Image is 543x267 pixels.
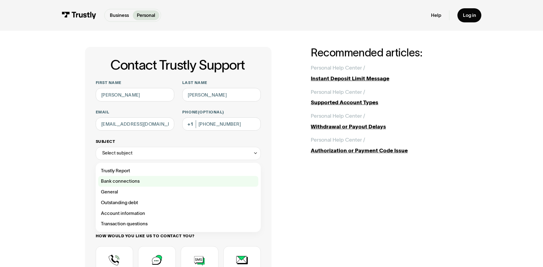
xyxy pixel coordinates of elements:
[311,147,458,154] div: Authorization or Payment Code Issue
[102,149,133,157] div: Select subject
[431,12,441,18] a: Help
[198,110,224,114] span: (Optional)
[311,123,458,131] div: Withdrawal or Payout Delays
[101,177,140,185] span: Bank connections
[311,136,365,144] div: Personal Help Center /
[311,64,365,72] div: Personal Help Center /
[463,12,476,18] div: Log in
[101,188,118,196] span: General
[182,80,261,85] label: Last name
[311,47,458,59] h2: Recommended articles:
[106,10,133,20] a: Business
[133,10,159,20] a: Personal
[62,12,96,19] img: Trustly Logo
[96,233,261,238] label: How would you like us to contact you?
[96,160,261,232] nav: Select subject
[182,88,261,101] input: Howard
[101,199,138,207] span: Outstanding debt
[457,8,481,22] a: Log in
[96,88,174,101] input: Alex
[96,80,174,85] label: First name
[101,167,130,175] span: Trustly Report
[311,88,458,107] a: Personal Help Center /Supported Account Types
[94,58,261,72] h1: Contact Trustly Support
[110,12,129,19] p: Business
[101,220,148,228] span: Transaction questions
[311,64,458,82] a: Personal Help Center /Instant Deposit Limit Message
[96,117,174,131] input: alex@mail.com
[96,139,261,144] label: Subject
[311,74,458,82] div: Instant Deposit Limit Message
[311,112,458,131] a: Personal Help Center /Withdrawal or Payout Delays
[311,136,458,154] a: Personal Help Center /Authorization or Payment Code Issue
[311,88,365,96] div: Personal Help Center /
[96,147,261,160] div: Select subject
[101,209,145,217] span: Account information
[137,12,155,19] p: Personal
[311,112,365,120] div: Personal Help Center /
[96,109,174,115] label: Email
[182,117,261,131] input: (555) 555-5555
[182,109,261,115] label: Phone
[311,98,458,106] div: Supported Account Types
